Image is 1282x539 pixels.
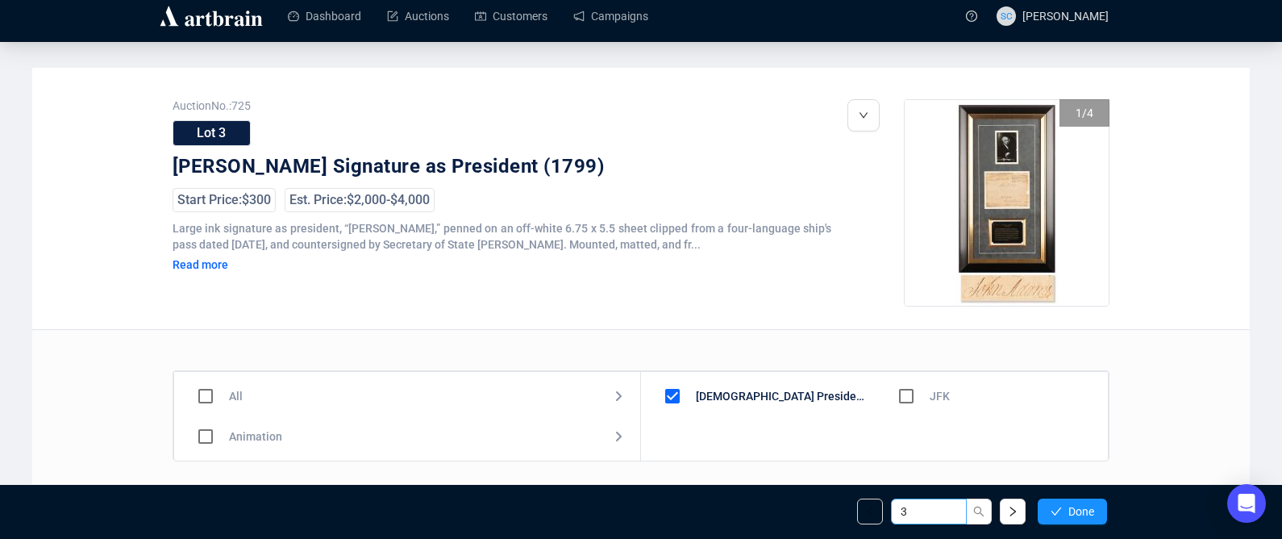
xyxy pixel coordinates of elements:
span: down [859,111,868,120]
button: Done [1038,499,1107,524]
div: Go to Slide 1 [905,100,1110,306]
div: Open Intercom Messenger [1227,484,1266,523]
input: Lot Number [891,499,967,524]
span: Auction No.: 725 [173,99,832,112]
div: Est. Price: $2,000 - $4,000 [285,188,435,212]
span: Done [1068,505,1094,518]
div: Read more [173,257,358,272]
div: Animation [229,430,282,443]
span: question-circle [966,10,977,22]
div: All [229,390,243,403]
div: JFK [930,390,950,403]
div: Start Price: $300 [173,188,276,212]
div: Lot 3 [173,120,251,146]
span: 4 [1087,107,1093,119]
span: / [1082,107,1087,119]
span: 1 [1076,107,1082,119]
span: right [1007,506,1018,517]
span: check [1051,506,1062,517]
img: logo [157,3,265,29]
div: [PERSON_NAME] Signature as President (1799) [173,154,789,180]
span: SC [1001,8,1012,23]
div: [DEMOGRAPHIC_DATA] Presidents and First [DEMOGRAPHIC_DATA] [696,390,867,403]
span: search [973,506,984,517]
span: Large ink signature as president, “[PERSON_NAME],” penned on an off-white 6.75 x 5.5 sheet clippe... [173,222,832,251]
span: [PERSON_NAME] [1022,10,1109,23]
img: 3_1.jpg [905,100,1110,306]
